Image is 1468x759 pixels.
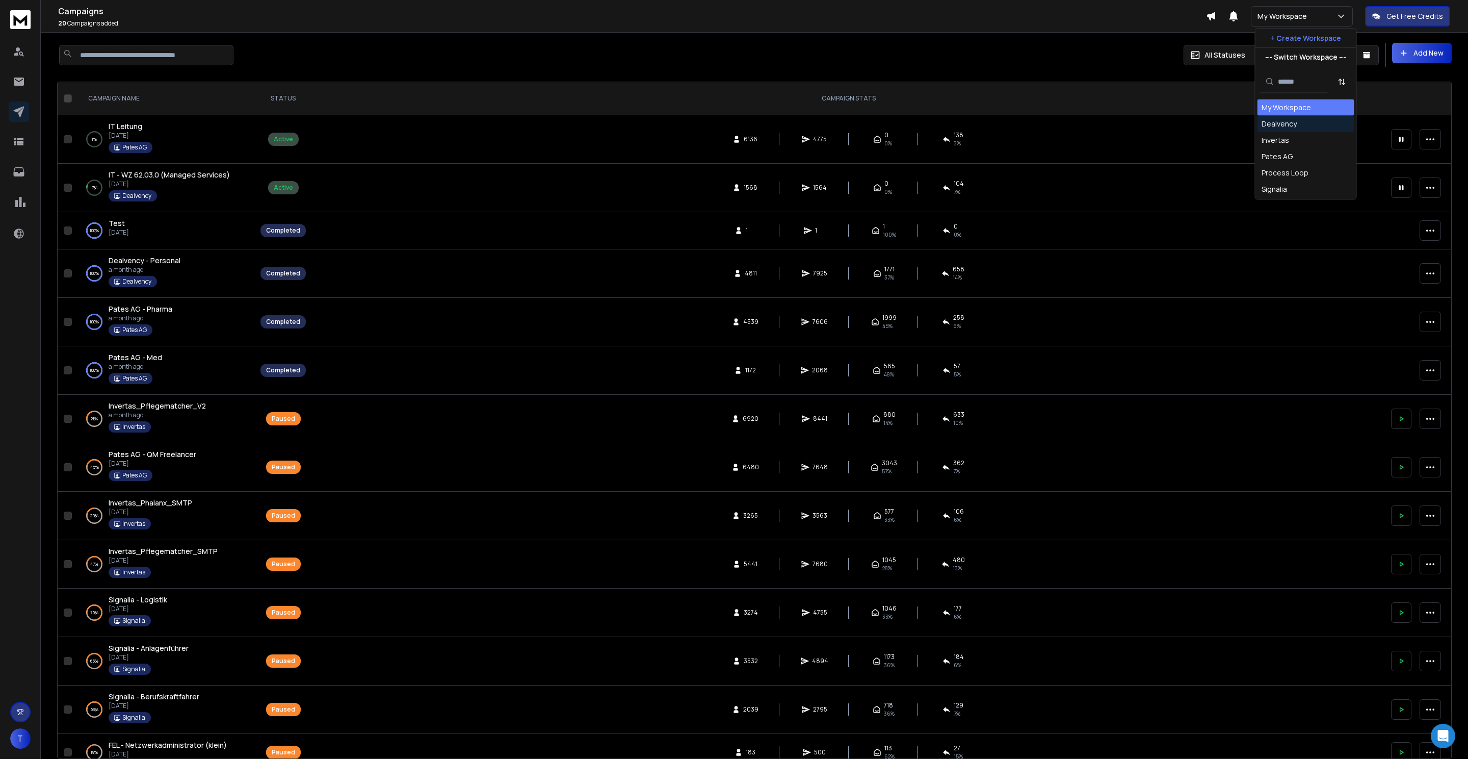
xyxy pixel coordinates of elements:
[109,170,230,180] span: IT - WZ 62.03.0 (Managed Services)
[109,218,125,229] a: Test
[109,546,218,556] a: Invertas_Pflegematcher_SMTP
[109,750,227,758] p: [DATE]
[1271,33,1341,43] p: + Create Workspace
[884,265,895,273] span: 1771
[1262,151,1293,162] div: Pates AG
[954,653,964,661] span: 184
[272,512,295,520] div: Paused
[109,170,230,180] a: IT - WZ 62.03.0 (Managed Services)
[954,744,960,752] span: 27
[884,508,894,516] span: 577
[109,266,180,274] p: a month ago
[76,164,254,212] td: 7%IT - WZ 62.03.0 (Managed Services)[DATE]Dealvency
[812,560,828,568] span: 7680
[109,595,167,605] a: Signalia - Logistik
[109,363,162,371] p: a month ago
[954,188,960,196] span: 7 %
[883,222,885,231] span: 1
[266,366,300,374] div: Completed
[109,595,167,604] span: Signalia - Logistik
[109,352,162,363] a: Pates AG - Med
[883,231,896,239] span: 100 %
[109,304,172,314] a: Pates AG - Pharma
[92,183,97,193] p: 7 %
[272,463,295,471] div: Paused
[1262,184,1287,194] div: Signalia
[109,740,227,750] span: FEL - Netzwerkadministrator (klein)
[883,419,893,427] span: 14 %
[122,617,145,625] p: Signalia
[109,460,196,468] p: [DATE]
[90,559,98,569] p: 47 %
[884,744,892,752] span: 113
[744,560,757,568] span: 5441
[90,268,99,279] p: 100 %
[953,411,964,419] span: 633
[90,317,99,327] p: 100 %
[812,366,828,374] span: 2068
[882,322,893,330] span: 45 %
[109,692,199,702] a: Signalia - Berufskraftfahrer
[882,556,896,564] span: 1045
[953,314,964,322] span: 258
[109,121,142,132] a: IT Leitung
[109,314,172,322] p: a month ago
[813,415,827,423] span: 8441
[884,661,895,669] span: 36 %
[109,740,227,750] a: FEL - Netzwerkadministrator (klein)
[953,459,964,467] span: 362
[743,463,759,471] span: 6480
[90,462,99,472] p: 45 %
[1262,103,1311,113] div: My Workspace
[1386,11,1443,21] p: Get Free Credits
[109,702,199,710] p: [DATE]
[954,701,963,710] span: 129
[882,459,897,467] span: 3043
[122,423,145,431] p: Invertas
[109,605,167,613] p: [DATE]
[745,269,757,277] span: 4811
[109,449,196,460] a: Pates AG - QM Freelancer
[813,609,827,617] span: 4755
[122,471,147,479] p: Pates AG
[884,131,888,139] span: 0
[76,395,254,443] td: 21%Invertas_Pflegematcher_V2a month agoInvertas
[91,414,98,424] p: 21 %
[90,225,99,236] p: 100 %
[884,188,892,196] span: 0 %
[109,401,206,411] span: Invertas_Pflegematcher_V2
[954,516,961,524] span: 6 %
[1332,71,1352,92] button: Sort by Sort A-Z
[882,613,893,621] span: 33 %
[109,132,152,140] p: [DATE]
[274,135,293,143] div: Active
[743,512,758,520] span: 3265
[312,82,1385,115] th: CAMPAIGN STATS
[954,362,960,370] span: 57
[744,609,758,617] span: 3274
[76,115,254,164] td: 1%IT Leitung[DATE]Pates AG
[953,273,962,282] span: 14 %
[1431,724,1455,748] div: Open Intercom Messenger
[812,512,827,520] span: 3563
[272,560,295,568] div: Paused
[954,613,961,621] span: 6 %
[815,226,825,235] span: 1
[10,728,31,749] button: T
[76,346,254,395] td: 100%Pates AG - Meda month agoPates AG
[109,401,206,411] a: Invertas_Pflegematcher_V2
[954,710,960,718] span: 7 %
[745,366,756,374] span: 1172
[109,121,142,131] span: IT Leitung
[266,318,300,326] div: Completed
[954,508,964,516] span: 106
[882,314,897,322] span: 1999
[953,556,965,564] span: 480
[953,467,960,475] span: 7 %
[812,463,828,471] span: 7648
[1204,50,1245,60] p: All Statuses
[122,326,147,334] p: Pates AG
